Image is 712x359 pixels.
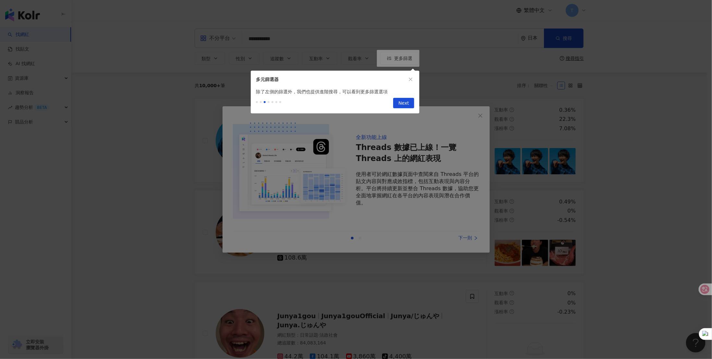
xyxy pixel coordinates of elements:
div: 除了左側的篩選外，我們也提供進階搜尋，可以看到更多篩選選項 [251,88,419,95]
div: 多元篩選器 [256,76,407,83]
button: close [407,76,414,83]
span: close [408,77,413,82]
button: Next [393,98,414,108]
span: Next [398,98,409,109]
